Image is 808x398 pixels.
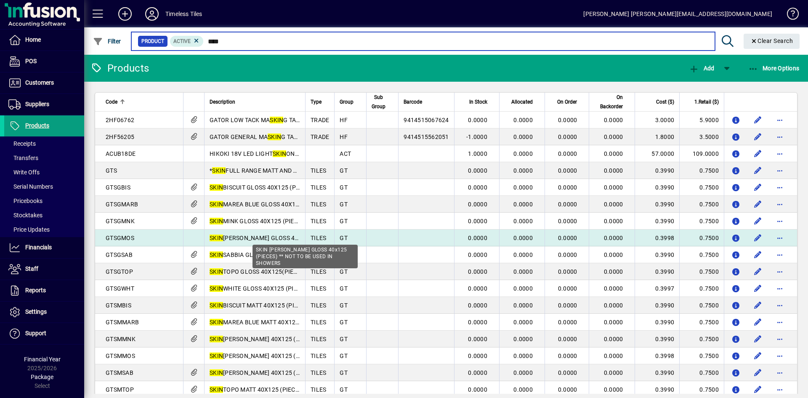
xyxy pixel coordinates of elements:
[468,336,487,342] span: 0.0000
[210,336,409,342] span: [PERSON_NAME] 40X125 (PIECES) ** NOT TO BE USED IN SHOWERS
[311,319,326,326] span: TILES
[604,201,623,208] span: 0.0000
[635,196,679,213] td: 0.3990
[635,381,679,398] td: 0.3990
[773,248,787,262] button: More options
[505,97,540,107] div: Allocated
[8,140,36,147] span: Receipts
[468,167,487,174] span: 0.0000
[91,34,123,49] button: Filter
[513,167,533,174] span: 0.0000
[4,179,84,194] a: Serial Numbers
[513,184,533,191] span: 0.0000
[311,134,329,140] span: TRADE
[513,134,533,140] span: 0.0000
[106,201,138,208] span: GTSGMARB
[635,364,679,381] td: 0.3990
[210,268,223,275] em: SKIN
[210,235,428,241] span: [PERSON_NAME] GLOSS 40x125 (PIECES) ** NOT TO BE USED IN SHOWERS
[773,315,787,329] button: More options
[4,259,84,280] a: Staff
[210,235,223,241] em: SKIN
[635,230,679,246] td: 0.3998
[583,7,772,21] div: [PERSON_NAME] [PERSON_NAME][EMAIL_ADDRESS][DOMAIN_NAME]
[268,134,281,140] em: SKIN
[311,302,326,309] span: TILES
[513,235,533,241] span: 0.0000
[340,268,348,275] span: GT
[25,308,47,315] span: Settings
[210,201,223,208] em: SKIN
[773,147,787,160] button: More options
[773,231,787,245] button: More options
[210,302,223,309] em: SKIN
[210,369,223,376] em: SKIN
[558,201,577,208] span: 0.0000
[469,97,487,107] span: In Stock
[558,386,577,393] span: 0.0000
[679,314,724,331] td: 0.7500
[558,184,577,191] span: 0.0000
[106,117,134,123] span: 2HF06762
[311,285,326,292] span: TILES
[4,208,84,222] a: Stocktakes
[513,201,533,208] span: 0.0000
[340,336,348,342] span: GT
[270,117,283,123] em: SKIN
[340,353,348,359] span: GT
[210,251,223,258] em: SKIN
[8,226,50,233] span: Price Updates
[404,134,449,140] span: 9414515562051
[781,2,797,29] a: Knowledge Base
[773,332,787,346] button: More options
[746,61,802,76] button: More Options
[311,369,326,376] span: TILES
[679,145,724,162] td: 109.0000
[311,386,326,393] span: TILES
[604,117,623,123] span: 0.0000
[210,319,223,326] em: SKIN
[4,194,84,208] a: Pricebooks
[210,386,396,393] span: TOPO MATT 40X125 (PIECES) ** NOT TO BE USED IN SHOWERS
[635,179,679,196] td: 0.3990
[210,386,223,393] em: SKIN
[25,101,49,107] span: Suppliers
[751,130,765,144] button: Edit
[679,230,724,246] td: 0.7500
[468,285,487,292] span: 0.0000
[604,302,623,309] span: 0.0000
[8,183,53,190] span: Serial Numbers
[751,366,765,379] button: Edit
[252,245,358,268] div: SKIN [PERSON_NAME] GLOSS 40x125 (PIECES) ** NOT TO BE USED IN SHOWERS
[604,336,623,342] span: 0.0000
[751,383,765,396] button: Edit
[340,150,351,157] span: ACT
[212,167,226,174] em: SKIN
[773,214,787,228] button: More options
[513,302,533,309] span: 0.0000
[751,198,765,211] button: Edit
[141,37,164,45] span: Product
[25,287,46,294] span: Reports
[751,248,765,262] button: Edit
[210,268,398,275] span: TOPO GLOSS 40X125(PIECES) ** NOT TO BE USED IN SHOWERS
[210,167,312,174] span: * FULL RANGE MATT AND GLOSS
[604,134,623,140] span: 0.0000
[311,201,326,208] span: TILES
[106,268,133,275] span: GTSGTOP
[679,331,724,347] td: 0.7500
[773,198,787,211] button: More options
[340,235,348,241] span: GT
[210,336,223,342] em: SKIN
[513,117,533,123] span: 0.0000
[404,97,422,107] span: Barcode
[25,58,37,64] span: POS
[4,302,84,323] a: Settings
[106,369,133,376] span: GTSMSAB
[4,323,84,344] a: Support
[311,97,322,107] span: Type
[511,97,533,107] span: Allocated
[404,117,449,123] span: 9414515067624
[635,112,679,128] td: 3.0000
[340,97,361,107] div: Group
